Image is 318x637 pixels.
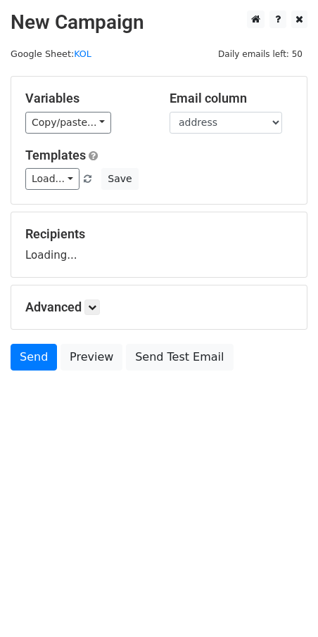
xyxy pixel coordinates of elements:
h5: Variables [25,91,148,106]
h5: Advanced [25,300,293,315]
a: Copy/paste... [25,112,111,134]
a: Preview [61,344,122,371]
span: Daily emails left: 50 [213,46,307,62]
a: KOL [74,49,91,59]
button: Save [101,168,138,190]
a: Send Test Email [126,344,233,371]
h5: Email column [170,91,293,106]
a: Load... [25,168,79,190]
div: Loading... [25,226,293,263]
a: Daily emails left: 50 [213,49,307,59]
h2: New Campaign [11,11,307,34]
a: Templates [25,148,86,162]
h5: Recipients [25,226,293,242]
a: Send [11,344,57,371]
small: Google Sheet: [11,49,91,59]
